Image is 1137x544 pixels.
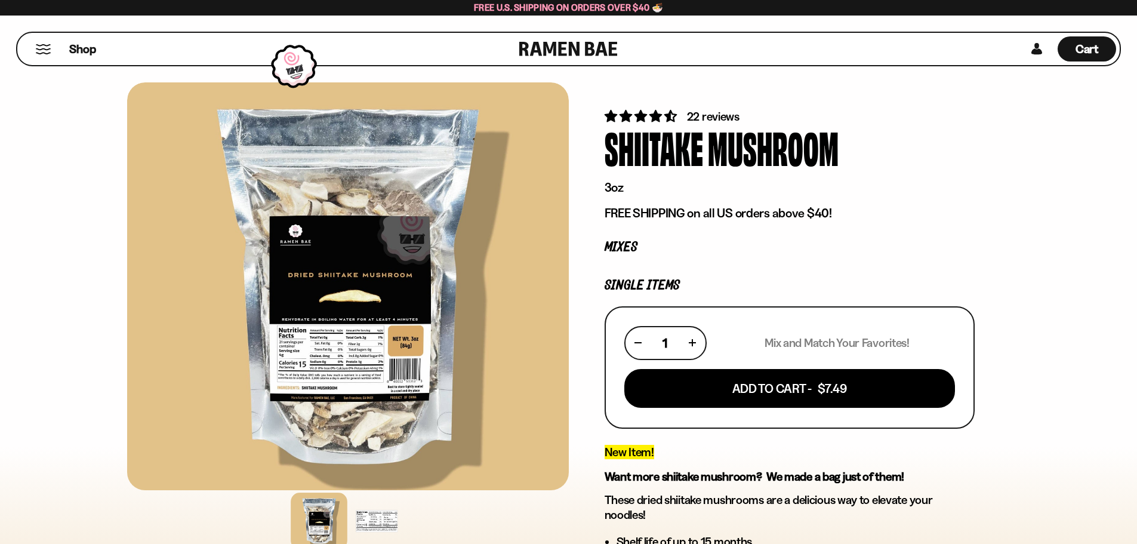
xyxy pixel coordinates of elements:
a: Shop [69,36,96,62]
button: Mobile Menu Trigger [35,44,51,54]
span: Cart [1076,42,1099,56]
p: Mixes [605,242,975,253]
p: 3oz [605,180,975,195]
span: Free U.S. Shipping on Orders over $40 🍜 [474,2,663,13]
span: 1 [663,336,667,351]
p: These dried shiitake mushrooms are a delicious way to elevate your noodles! [605,493,975,523]
span: 4.50 stars [605,109,679,124]
p: FREE SHIPPING on all US orders above $40! [605,205,975,221]
span: 22 reviews [687,109,739,124]
div: Mushroom [708,125,839,170]
a: Cart [1058,33,1116,65]
button: Add To Cart - $7.49 [624,369,955,408]
div: Shiitake [605,125,703,170]
p: Mix and Match Your Favorites! [765,336,910,351]
span: Shop [69,41,96,57]
span: New Item! [605,445,654,459]
strong: Want more shiitake mushroom? We made a bag just of them! [605,469,905,484]
p: Single Items [605,280,975,291]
